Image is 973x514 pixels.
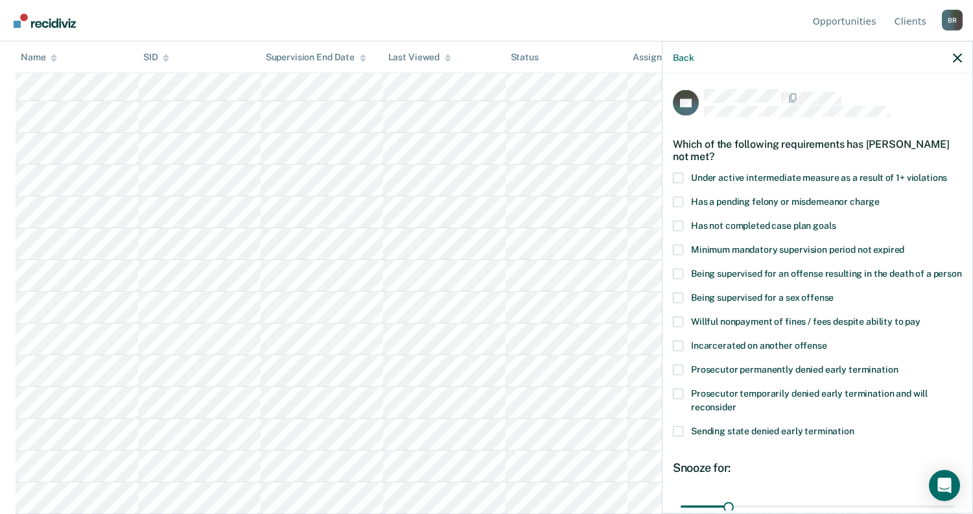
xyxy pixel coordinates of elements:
div: B R [942,10,963,30]
span: Sending state denied early termination [691,425,854,436]
img: Recidiviz [14,14,76,28]
div: Snooze for: [673,460,962,474]
span: Incarcerated on another offense [691,340,827,350]
button: Back [673,52,694,63]
div: Name [21,52,57,63]
span: Has a pending felony or misdemeanor charge [691,196,880,206]
span: Prosecutor permanently denied early termination [691,364,898,374]
div: Last Viewed [388,52,451,63]
span: Minimum mandatory supervision period not expired [691,244,904,254]
span: Willful nonpayment of fines / fees despite ability to pay [691,316,920,326]
span: Under active intermediate measure as a result of 1+ violations [691,172,947,182]
span: Prosecutor temporarily denied early termination and will reconsider [691,388,928,412]
span: Being supervised for an offense resulting in the death of a person [691,268,962,278]
div: Open Intercom Messenger [929,470,960,501]
button: Profile dropdown button [942,10,963,30]
span: Being supervised for a sex offense [691,292,834,302]
span: Has not completed case plan goals [691,220,836,230]
div: Assigned to [633,52,694,63]
div: Status [511,52,539,63]
div: Supervision End Date [266,52,366,63]
div: SID [143,52,170,63]
div: Which of the following requirements has [PERSON_NAME] not met? [673,127,962,172]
